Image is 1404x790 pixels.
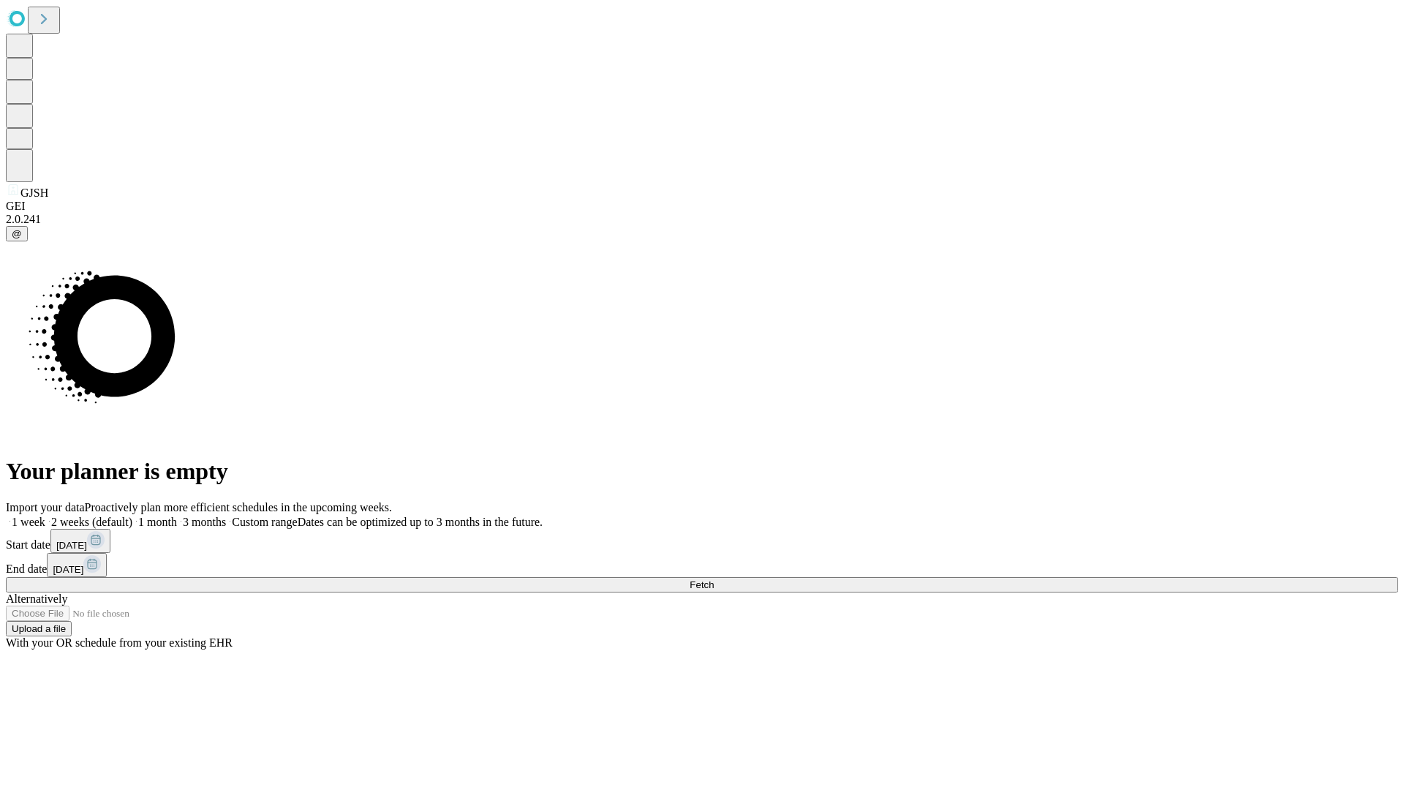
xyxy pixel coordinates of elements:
button: Upload a file [6,621,72,636]
span: Dates can be optimized up to 3 months in the future. [298,516,543,528]
span: Fetch [690,579,714,590]
button: Fetch [6,577,1398,592]
span: 3 months [183,516,226,528]
span: [DATE] [56,540,87,551]
button: [DATE] [50,529,110,553]
span: Alternatively [6,592,67,605]
h1: Your planner is empty [6,458,1398,485]
span: 1 week [12,516,45,528]
span: With your OR schedule from your existing EHR [6,636,233,649]
div: GEI [6,200,1398,213]
span: Proactively plan more efficient schedules in the upcoming weeks. [85,501,392,513]
div: Start date [6,529,1398,553]
div: End date [6,553,1398,577]
span: [DATE] [53,564,83,575]
span: 1 month [138,516,177,528]
span: GJSH [20,187,48,199]
button: [DATE] [47,553,107,577]
div: 2.0.241 [6,213,1398,226]
span: @ [12,228,22,239]
span: Import your data [6,501,85,513]
span: 2 weeks (default) [51,516,132,528]
span: Custom range [232,516,297,528]
button: @ [6,226,28,241]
